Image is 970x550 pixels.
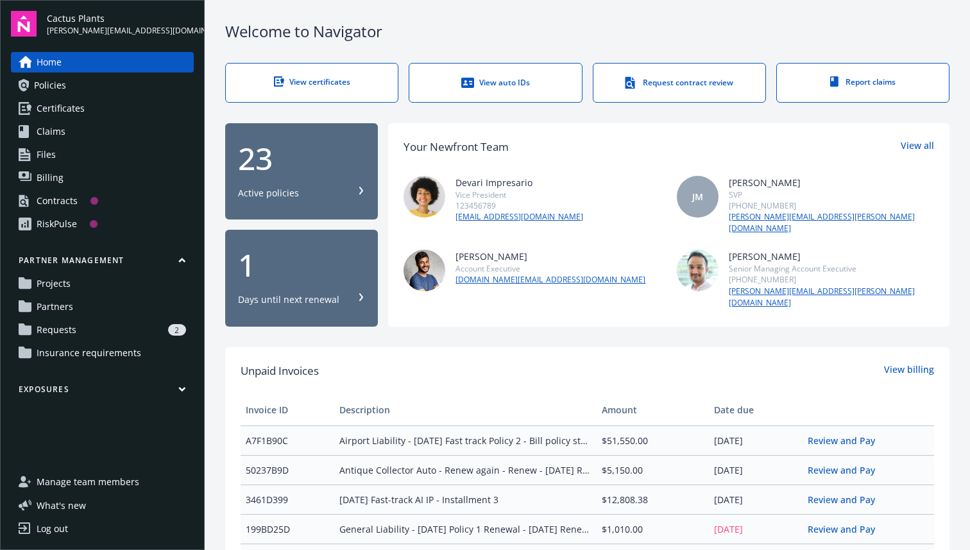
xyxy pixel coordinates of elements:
[729,200,934,211] div: [PHONE_NUMBER]
[37,144,56,165] span: Files
[593,63,766,103] a: Request contract review
[709,425,803,455] td: [DATE]
[455,189,583,200] div: Vice President
[11,499,106,512] button: What's new
[241,455,334,485] td: 50237B9D
[709,514,803,544] td: [DATE]
[729,176,934,189] div: [PERSON_NAME]
[168,324,186,336] div: 2
[37,320,76,340] span: Requests
[47,12,194,25] span: Cactus Plants
[37,98,85,119] span: Certificates
[729,250,934,263] div: [PERSON_NAME]
[334,395,597,425] th: Description
[901,139,934,155] a: View all
[404,176,445,218] img: photo
[729,189,934,200] div: SVP
[597,485,709,514] td: $12,808.38
[225,230,378,327] button: 1Days until next renewal
[37,472,139,492] span: Manage team members
[597,425,709,455] td: $51,550.00
[37,519,68,539] div: Log out
[47,11,194,37] button: Cactus Plants[PERSON_NAME][EMAIL_ADDRESS][DOMAIN_NAME]
[238,143,365,174] div: 23
[884,363,934,379] a: View billing
[729,263,934,274] div: Senior Managing Account Executive
[597,514,709,544] td: $1,010.00
[37,191,78,211] div: Contracts
[11,273,194,294] a: Projects
[455,176,583,189] div: Devari Impresario
[709,485,803,514] td: [DATE]
[11,121,194,142] a: Claims
[37,168,64,188] span: Billing
[47,25,194,37] span: [PERSON_NAME][EMAIL_ADDRESS][DOMAIN_NAME]
[37,499,86,512] span: What ' s new
[455,263,645,274] div: Account Executive
[339,522,591,536] span: General Liability - [DATE] Policy 1 Renewal - [DATE] Renew with incumbent Policy - Bill policy st...
[803,76,923,87] div: Report claims
[808,494,885,506] a: Review and Pay
[729,286,934,309] a: [PERSON_NAME][EMAIL_ADDRESS][PERSON_NAME][DOMAIN_NAME]
[709,395,803,425] th: Date due
[808,434,885,447] a: Review and Pay
[37,52,62,73] span: Home
[11,144,194,165] a: Files
[238,293,339,306] div: Days until next renewal
[37,296,73,317] span: Partners
[37,273,71,294] span: Projects
[37,214,77,234] div: RiskPulse
[241,514,334,544] td: 199BD25D
[238,250,365,280] div: 1
[619,76,740,89] div: Request contract review
[11,191,194,211] a: Contracts
[409,63,582,103] a: View auto IDs
[34,75,66,96] span: Policies
[808,464,885,476] a: Review and Pay
[11,255,194,271] button: Partner management
[729,274,934,285] div: [PHONE_NUMBER]
[238,187,299,200] div: Active policies
[339,493,591,506] span: [DATE] Fast-track AI IP - Installment 3
[677,250,719,291] img: photo
[11,472,194,492] a: Manage team members
[435,76,556,89] div: View auto IDs
[455,200,583,211] div: 123456789
[709,455,803,485] td: [DATE]
[11,384,194,400] button: Exposures
[339,463,591,477] span: Antique Collector Auto - Renew again - Renew - [DATE] Renewal test name - [PERSON_NAME] again - R...
[241,395,334,425] th: Invoice ID
[692,190,703,203] span: JM
[776,63,949,103] a: Report claims
[241,425,334,455] td: A7F1B90C
[37,121,65,142] span: Claims
[729,211,934,234] a: [PERSON_NAME][EMAIL_ADDRESS][PERSON_NAME][DOMAIN_NAME]
[11,75,194,96] a: Policies
[404,250,445,291] img: photo
[597,395,709,425] th: Amount
[37,343,141,363] span: Insurance requirements
[11,168,194,188] a: Billing
[241,363,319,379] span: Unpaid Invoices
[455,211,583,223] a: [EMAIL_ADDRESS][DOMAIN_NAME]
[11,52,194,73] a: Home
[455,274,645,286] a: [DOMAIN_NAME][EMAIL_ADDRESS][DOMAIN_NAME]
[11,296,194,317] a: Partners
[225,63,398,103] a: View certificates
[597,455,709,485] td: $5,150.00
[11,98,194,119] a: Certificates
[11,214,194,234] a: RiskPulse
[225,123,378,220] button: 23Active policies
[225,21,949,42] div: Welcome to Navigator
[11,343,194,363] a: Insurance requirements
[11,11,37,37] img: navigator-logo.svg
[455,250,645,263] div: [PERSON_NAME]
[241,485,334,514] td: 3461D399
[404,139,509,155] div: Your Newfront Team
[339,434,591,447] span: Airport Liability - [DATE] Fast track Policy 2 - Bill policy start test - [DATE] Fast track Polic...
[808,523,885,535] a: Review and Pay
[251,76,372,87] div: View certificates
[11,320,194,340] a: Requests2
